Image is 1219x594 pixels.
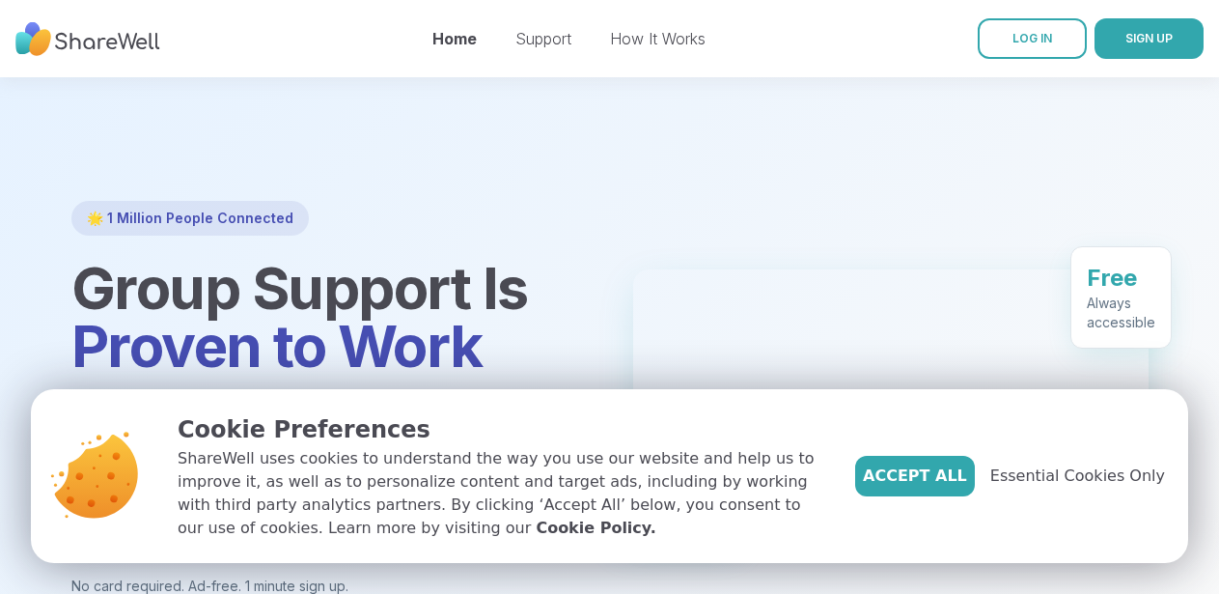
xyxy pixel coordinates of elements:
span: LOG IN [1012,31,1052,45]
div: Free [1087,262,1155,293]
span: Essential Cookies Only [990,465,1165,488]
span: Accept All [863,465,967,488]
div: Always accessible [1087,293,1155,331]
span: SIGN UP [1125,31,1173,45]
p: Cookie Preferences [178,412,824,447]
a: How It Works [610,29,706,48]
p: ShareWell uses cookies to understand the way you use our website and help us to improve it, as we... [178,447,824,540]
a: Cookie Policy. [536,517,655,540]
button: Accept All [855,456,975,496]
a: Home [432,29,477,48]
div: 🌟 1 Million People Connected [71,201,309,236]
span: Proven to Work [71,311,483,381]
a: Support [515,29,571,48]
button: SIGN UP [1094,18,1204,59]
h1: Group Support Is [71,259,587,375]
a: LOG IN [978,18,1087,59]
img: ShareWell Nav Logo [15,13,160,66]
